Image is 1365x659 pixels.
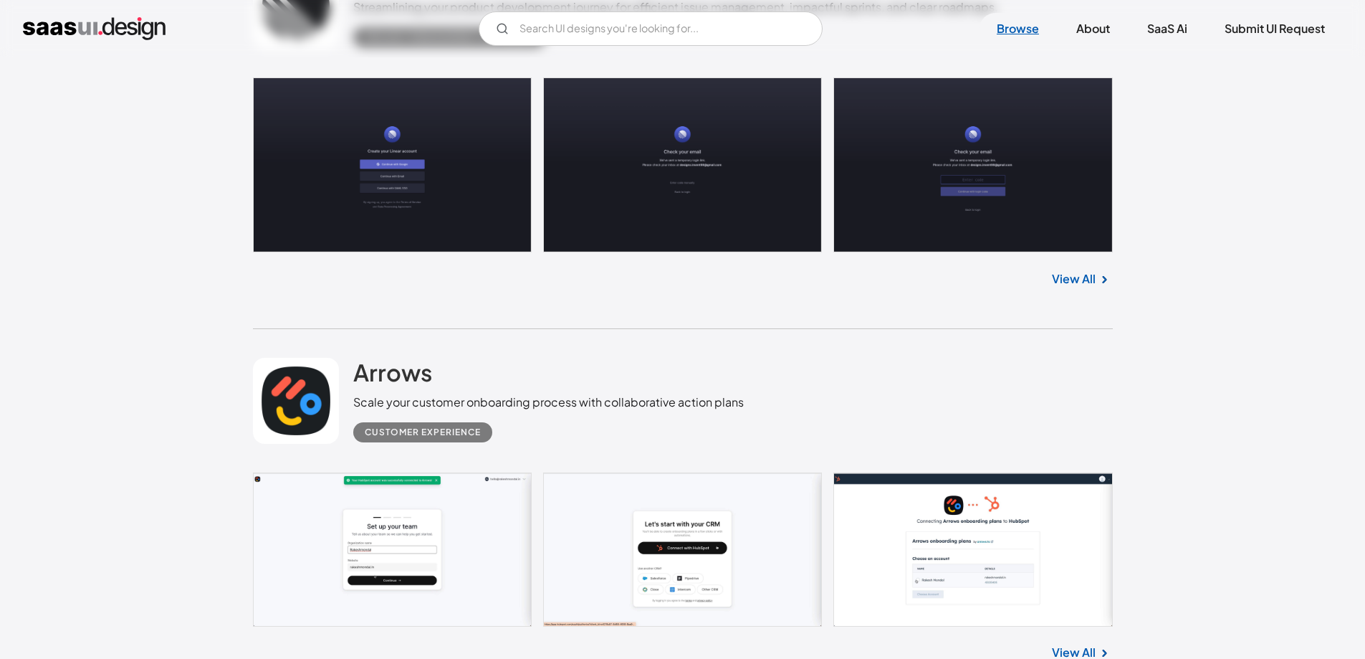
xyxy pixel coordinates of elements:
a: View All [1052,270,1096,288]
a: About [1059,13,1127,44]
a: Arrows [353,358,432,394]
div: Scale your customer onboarding process with collaborative action plans [353,394,744,411]
a: SaaS Ai [1130,13,1204,44]
input: Search UI designs you're looking for... [479,11,823,46]
div: Customer Experience [365,424,481,441]
a: home [23,17,166,40]
h2: Arrows [353,358,432,387]
a: Submit UI Request [1207,13,1342,44]
a: Browse [980,13,1056,44]
form: Email Form [479,11,823,46]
